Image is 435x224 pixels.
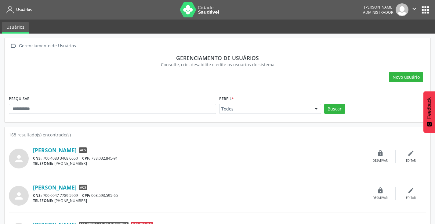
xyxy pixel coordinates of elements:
[426,97,432,119] span: Feedback
[33,147,77,154] a: [PERSON_NAME]
[33,198,365,203] div: [PHONE_NUMBER]
[18,42,77,50] div: Gerenciamento de Usuários
[373,196,388,200] div: Desativar
[13,153,24,164] i: person
[396,3,408,16] img: img
[33,193,365,198] div: 700 0047 7789 5909 008.593.595-65
[9,94,30,104] label: PESQUISAR
[420,5,431,15] button: apps
[373,159,388,163] div: Desativar
[33,161,365,166] div: [PHONE_NUMBER]
[2,22,29,34] a: Usuários
[16,7,32,12] span: Usuários
[33,184,77,191] a: [PERSON_NAME]
[324,104,345,114] button: Buscar
[33,198,53,203] span: TELEFONE:
[406,159,416,163] div: Editar
[377,150,384,157] i: lock
[33,156,365,161] div: 700 4083 3468 6650 788.032.845-91
[9,132,426,138] div: 168 resultado(s) encontrado(s)
[4,5,32,15] a: Usuários
[221,106,309,112] span: Todos
[13,61,422,68] div: Consulte, crie, desabilite e edite os usuários do sistema
[9,42,18,50] i: 
[408,3,420,16] button: 
[79,147,87,153] span: ACS
[13,55,422,61] div: Gerenciamento de usuários
[389,72,423,82] button: Novo usuário
[82,193,90,198] span: CPF:
[363,10,393,15] span: Administrador
[411,5,418,12] i: 
[377,187,384,194] i: lock
[219,94,234,104] label: Perfil
[33,161,53,166] span: TELEFONE:
[33,156,42,161] span: CNS:
[423,91,435,133] button: Feedback - Mostrar pesquisa
[13,190,24,201] i: person
[82,156,90,161] span: CPF:
[9,42,77,50] a:  Gerenciamento de Usuários
[363,5,393,10] div: [PERSON_NAME]
[79,185,87,190] span: ACS
[408,150,414,157] i: edit
[406,196,416,200] div: Editar
[393,74,420,80] span: Novo usuário
[408,187,414,194] i: edit
[33,193,42,198] span: CNS:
